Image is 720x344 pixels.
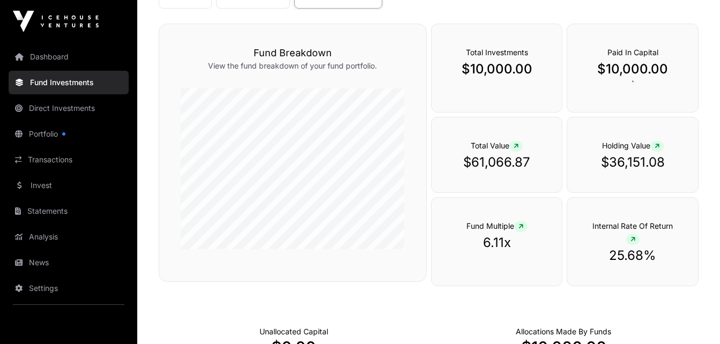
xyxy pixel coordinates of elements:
p: Capital Deployed Into Companies [516,326,611,337]
span: Internal Rate Of Return [592,221,673,243]
h3: Fund Breakdown [181,46,405,61]
a: Dashboard [9,45,129,69]
span: Total Value [471,141,523,150]
a: Transactions [9,148,129,171]
a: Fund Investments [9,71,129,94]
iframe: Chat Widget [666,293,720,344]
p: $36,151.08 [589,154,677,171]
a: Statements [9,199,129,223]
p: 6.11x [453,234,541,251]
span: Holding Value [602,141,664,150]
a: Invest [9,174,129,197]
a: Portfolio [9,122,129,146]
p: $10,000.00 [589,61,677,78]
span: Total Investments [466,48,528,57]
p: $61,066.87 [453,154,541,171]
span: Paid In Capital [607,48,658,57]
a: Direct Investments [9,96,129,120]
div: ` [567,24,699,113]
p: 25.68% [589,247,677,264]
span: Fund Multiple [466,221,528,230]
a: News [9,251,129,274]
p: $10,000.00 [453,61,541,78]
a: Analysis [9,225,129,249]
a: Settings [9,276,129,300]
p: View the fund breakdown of your fund portfolio. [181,61,405,71]
img: Icehouse Ventures Logo [13,11,99,32]
p: Cash not yet allocated [259,326,328,337]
